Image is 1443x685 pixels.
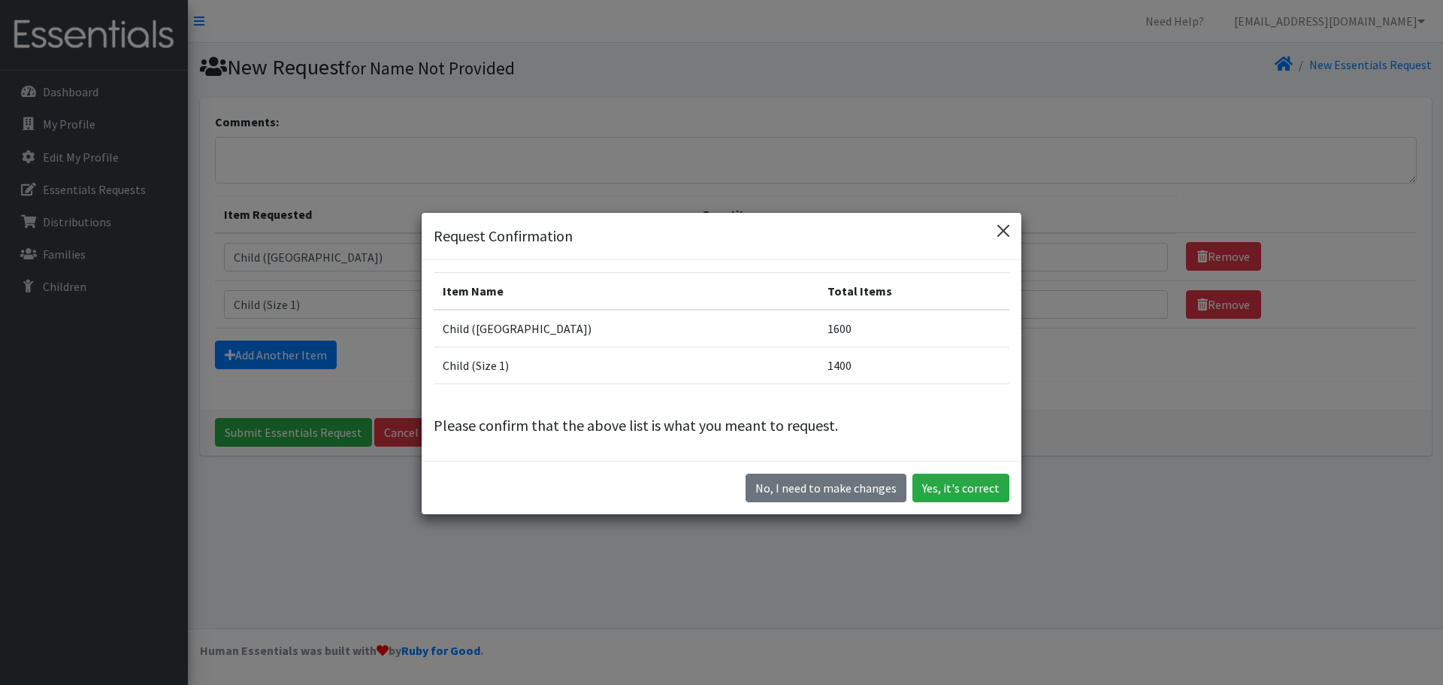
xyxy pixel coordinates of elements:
th: Total Items [818,273,1009,311]
th: Item Name [434,273,818,311]
h5: Request Confirmation [434,225,573,247]
td: 1600 [818,310,1009,347]
td: Child ([GEOGRAPHIC_DATA]) [434,310,818,347]
button: No I need to make changes [746,474,906,502]
button: Close [991,219,1015,243]
td: Child (Size 1) [434,347,818,384]
td: 1400 [818,347,1009,384]
button: Yes, it's correct [912,474,1009,502]
p: Please confirm that the above list is what you meant to request. [434,414,1009,437]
